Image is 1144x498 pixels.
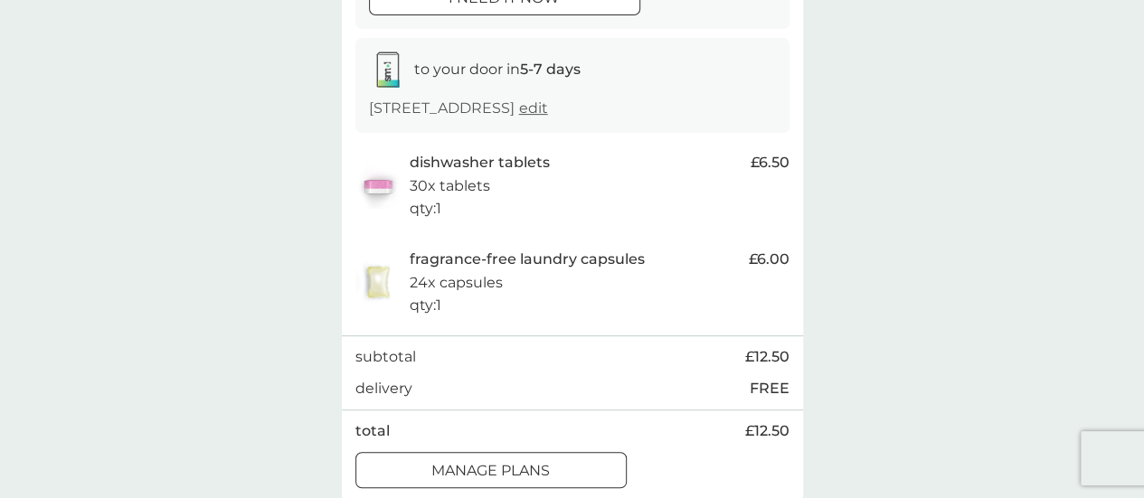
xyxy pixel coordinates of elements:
[410,294,441,317] p: qty : 1
[355,419,390,443] p: total
[355,345,416,369] p: subtotal
[745,419,789,443] span: £12.50
[750,377,789,400] p: FREE
[410,271,503,295] p: 24x capsules
[355,452,627,488] button: manage plans
[410,174,490,198] p: 30x tablets
[410,197,441,221] p: qty : 1
[519,99,548,117] a: edit
[414,61,581,78] span: to your door in
[751,151,789,174] span: £6.50
[520,61,581,78] strong: 5-7 days
[745,345,789,369] span: £12.50
[749,248,789,271] span: £6.00
[355,377,412,400] p: delivery
[431,459,550,483] p: manage plans
[369,97,548,120] p: [STREET_ADDRESS]
[410,151,550,174] p: dishwasher tablets
[410,248,645,271] p: fragrance-free laundry capsules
